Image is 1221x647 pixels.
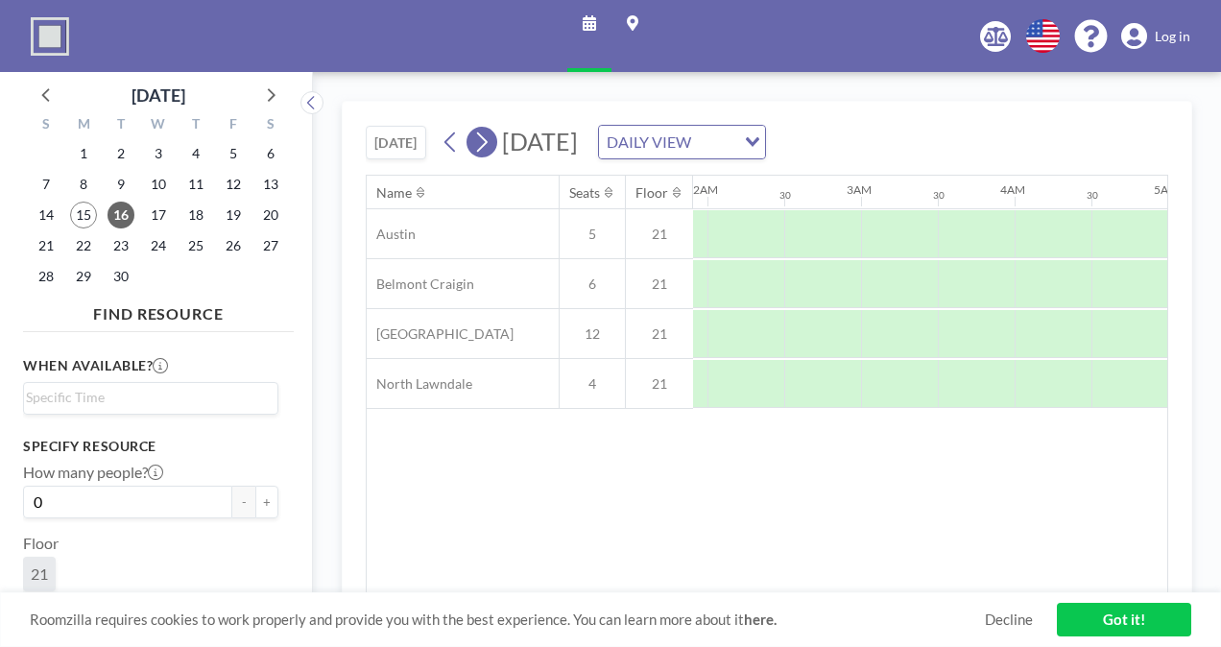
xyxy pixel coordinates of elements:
[24,383,277,412] div: Search for option
[251,113,289,138] div: S
[108,140,134,167] span: Tuesday, September 2, 2025
[182,232,209,259] span: Thursday, September 25, 2025
[108,232,134,259] span: Tuesday, September 23, 2025
[103,113,140,138] div: T
[697,130,733,155] input: Search for option
[744,611,777,628] a: here.
[182,202,209,228] span: Thursday, September 18, 2025
[23,297,294,323] h4: FIND RESOURCE
[182,140,209,167] span: Thursday, September 4, 2025
[145,171,172,198] span: Wednesday, September 10, 2025
[182,171,209,198] span: Thursday, September 11, 2025
[70,202,97,228] span: Monday, September 15, 2025
[70,232,97,259] span: Monday, September 22, 2025
[626,325,693,343] span: 21
[177,113,214,138] div: T
[779,189,791,202] div: 30
[560,325,625,343] span: 12
[367,375,472,393] span: North Lawndale
[145,140,172,167] span: Wednesday, September 3, 2025
[31,564,48,584] span: 21
[257,232,284,259] span: Saturday, September 27, 2025
[847,182,872,197] div: 3AM
[257,202,284,228] span: Saturday, September 20, 2025
[108,171,134,198] span: Tuesday, September 9, 2025
[599,126,765,158] div: Search for option
[70,140,97,167] span: Monday, September 1, 2025
[255,486,278,518] button: +
[140,113,178,138] div: W
[70,263,97,290] span: Monday, September 29, 2025
[28,113,65,138] div: S
[367,276,474,293] span: Belmont Craigin
[33,263,60,290] span: Sunday, September 28, 2025
[257,140,284,167] span: Saturday, September 6, 2025
[108,202,134,228] span: Tuesday, September 16, 2025
[65,113,103,138] div: M
[603,130,695,155] span: DAILY VIEW
[220,202,247,228] span: Friday, September 19, 2025
[502,127,578,156] span: [DATE]
[693,182,718,197] div: 2AM
[132,82,185,108] div: [DATE]
[232,486,255,518] button: -
[26,387,267,408] input: Search for option
[1155,28,1190,45] span: Log in
[30,611,985,629] span: Roomzilla requires cookies to work properly and provide you with the best experience. You can lea...
[145,202,172,228] span: Wednesday, September 17, 2025
[626,276,693,293] span: 21
[560,375,625,393] span: 4
[214,113,251,138] div: F
[33,202,60,228] span: Sunday, September 14, 2025
[257,171,284,198] span: Saturday, September 13, 2025
[366,126,426,159] button: [DATE]
[367,226,416,243] span: Austin
[985,611,1033,629] a: Decline
[70,171,97,198] span: Monday, September 8, 2025
[626,226,693,243] span: 21
[220,140,247,167] span: Friday, September 5, 2025
[145,232,172,259] span: Wednesday, September 24, 2025
[220,232,247,259] span: Friday, September 26, 2025
[33,171,60,198] span: Sunday, September 7, 2025
[376,184,412,202] div: Name
[108,263,134,290] span: Tuesday, September 30, 2025
[220,171,247,198] span: Friday, September 12, 2025
[1154,182,1179,197] div: 5AM
[33,232,60,259] span: Sunday, September 21, 2025
[560,276,625,293] span: 6
[626,375,693,393] span: 21
[569,184,600,202] div: Seats
[1121,23,1190,50] a: Log in
[31,17,69,56] img: organization-logo
[1087,189,1098,202] div: 30
[933,189,945,202] div: 30
[23,438,278,455] h3: Specify resource
[23,534,59,553] label: Floor
[635,184,668,202] div: Floor
[1000,182,1025,197] div: 4AM
[23,463,163,482] label: How many people?
[1057,603,1191,636] a: Got it!
[560,226,625,243] span: 5
[367,325,514,343] span: [GEOGRAPHIC_DATA]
